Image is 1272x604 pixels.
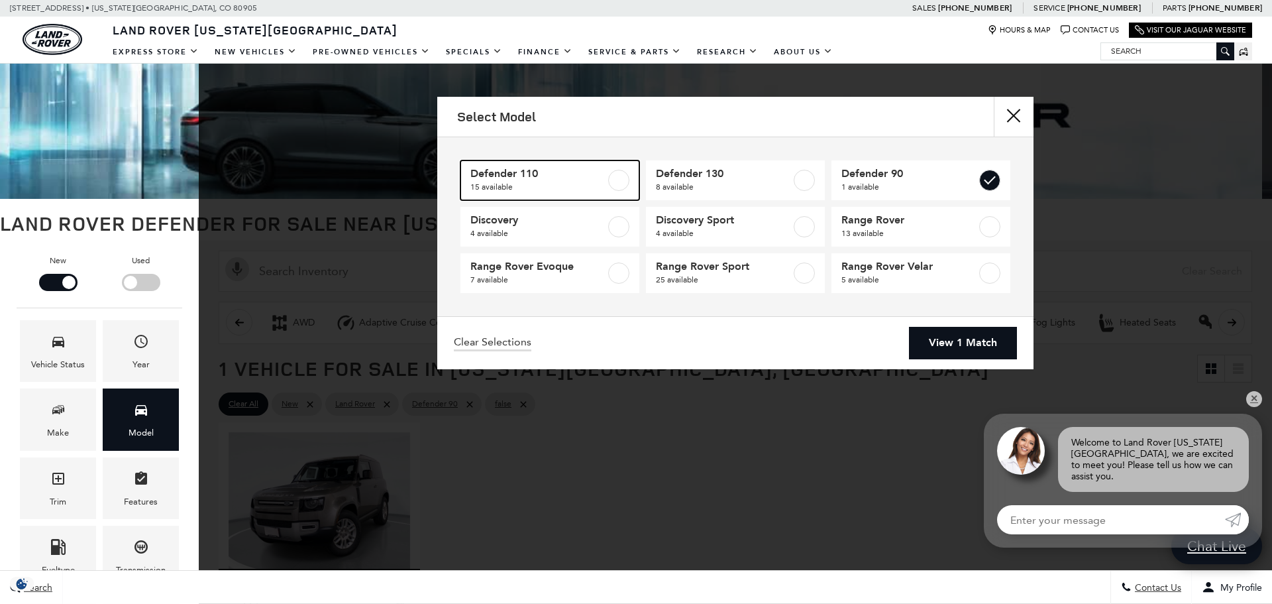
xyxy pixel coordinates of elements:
[470,180,606,194] span: 15 available
[438,40,510,64] a: Specials
[133,330,149,357] span: Year
[20,526,96,587] div: FueltypeFueltype
[1135,25,1246,35] a: Visit Our Jaguar Website
[207,40,305,64] a: New Vehicles
[470,213,606,227] span: Discovery
[841,227,977,240] span: 13 available
[1058,427,1249,492] div: Welcome to Land Rover [US_STATE][GEOGRAPHIC_DATA], we are excited to meet you! Please tell us how...
[938,3,1012,13] a: [PHONE_NUMBER]
[470,227,606,240] span: 4 available
[31,357,85,372] div: Vehicle Status
[105,40,207,64] a: EXPRESS STORE
[997,505,1225,534] input: Enter your message
[50,467,66,495] span: Trim
[656,227,791,240] span: 4 available
[460,207,639,247] a: Discovery4 available
[50,536,66,563] span: Fueltype
[689,40,766,64] a: Research
[988,25,1051,35] a: Hours & Map
[841,273,977,286] span: 5 available
[23,24,82,55] img: Land Rover
[831,207,1010,247] a: Range Rover13 available
[1189,3,1262,13] a: [PHONE_NUMBER]
[20,320,96,382] div: VehicleVehicle Status
[470,260,606,273] span: Range Rover Evoque
[103,389,179,450] div: ModelModel
[7,577,37,591] section: Click to Open Cookie Consent Modal
[50,495,66,509] div: Trim
[23,24,82,55] a: land-rover
[656,167,791,180] span: Defender 130
[124,495,158,509] div: Features
[1225,505,1249,534] a: Submit
[10,3,257,13] a: [STREET_ADDRESS] • [US_STATE][GEOGRAPHIC_DATA], CO 80905
[646,160,825,200] a: Defender 1308 available
[580,40,689,64] a: Service & Parts
[841,180,977,194] span: 1 available
[20,457,96,519] div: TrimTrim
[994,97,1033,137] button: close
[20,389,96,450] div: MakeMake
[132,357,150,372] div: Year
[1101,43,1234,59] input: Search
[470,167,606,180] span: Defender 110
[831,253,1010,293] a: Range Rover Velar5 available
[50,398,66,426] span: Make
[1215,582,1262,593] span: My Profile
[305,40,438,64] a: Pre-Owned Vehicles
[841,260,977,273] span: Range Rover Velar
[997,427,1045,475] img: Agent profile photo
[132,254,150,267] label: Used
[656,213,791,227] span: Discovery Sport
[1132,582,1181,593] span: Contact Us
[656,260,791,273] span: Range Rover Sport
[7,577,37,591] img: Opt-Out Icon
[113,22,397,38] span: Land Rover [US_STATE][GEOGRAPHIC_DATA]
[133,467,149,495] span: Features
[841,167,977,180] span: Defender 90
[457,109,536,124] h2: Select Model
[105,22,405,38] a: Land Rover [US_STATE][GEOGRAPHIC_DATA]
[1033,3,1065,13] span: Service
[460,253,639,293] a: Range Rover Evoque7 available
[103,457,179,519] div: FeaturesFeatures
[1067,3,1141,13] a: [PHONE_NUMBER]
[1061,25,1119,35] a: Contact Us
[50,254,66,267] label: New
[103,526,179,587] div: TransmissionTransmission
[510,40,580,64] a: Finance
[909,327,1017,359] a: View 1 Match
[105,40,841,64] nav: Main Navigation
[454,335,531,351] a: Clear Selections
[766,40,841,64] a: About Us
[129,426,154,440] div: Model
[17,254,182,308] div: Filter by Vehicle Type
[1163,3,1187,13] span: Parts
[1192,571,1272,604] button: Open user profile menu
[646,253,825,293] a: Range Rover Sport25 available
[656,180,791,194] span: 8 available
[470,273,606,286] span: 7 available
[460,160,639,200] a: Defender 11015 available
[116,563,166,577] div: Transmission
[831,160,1010,200] a: Defender 901 available
[133,398,149,426] span: Model
[47,426,69,440] div: Make
[841,213,977,227] span: Range Rover
[133,536,149,563] span: Transmission
[42,563,75,577] div: Fueltype
[103,320,179,382] div: YearYear
[912,3,936,13] span: Sales
[646,207,825,247] a: Discovery Sport4 available
[656,273,791,286] span: 25 available
[50,330,66,357] span: Vehicle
